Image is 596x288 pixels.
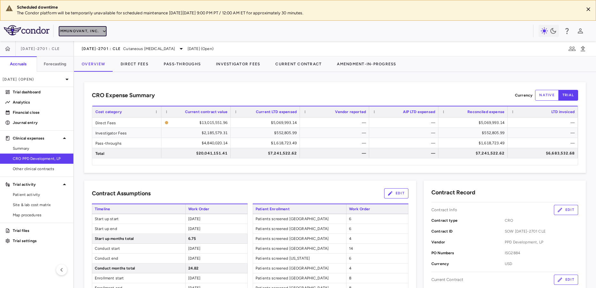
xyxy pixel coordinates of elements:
[375,148,435,158] div: —
[513,138,575,148] div: —
[188,217,201,221] span: [DATE]
[253,234,346,243] span: Patients screened [GEOGRAPHIC_DATA]
[188,266,199,270] span: 24.82
[513,118,575,128] div: —
[13,202,68,208] span: Site & lab cost matrix
[253,244,346,253] span: Patients screened [GEOGRAPHIC_DATA]
[444,138,504,148] div: $1,618,723.49
[74,56,113,72] button: Overview
[253,204,346,214] span: Patient Enrollment
[444,148,504,158] div: $7,241,522.62
[4,25,49,35] img: logo-full-SnFGN8VE.png
[3,76,63,82] p: [DATE] (Open)
[92,244,185,253] span: Conduct start
[375,128,435,138] div: —
[92,254,185,263] span: Conduct end
[505,239,578,245] span: PPD Development, LP
[403,110,435,114] span: AIP LTD expensed
[253,254,346,263] span: Patients screened [US_STATE]
[431,228,505,234] p: Contract ID
[236,128,297,138] div: $552,805.99
[554,275,578,285] button: Edit
[554,205,578,215] button: Edit
[375,118,435,128] div: —
[346,204,408,214] span: Work Order
[349,246,353,251] span: 14
[188,246,201,251] span: [DATE]
[92,128,161,138] div: Investigator Fees
[92,91,155,100] h6: CRO Expense Summary
[188,256,201,261] span: [DATE]
[431,277,463,283] p: Current Contract
[13,182,61,187] p: Trial activity
[306,128,366,138] div: —
[505,218,578,223] span: CRO
[17,10,578,16] p: The Condor platform will be temporarily unavailable for scheduled maintenance [DATE][DATE] 9:00 P...
[558,90,578,101] button: trial
[13,146,68,151] span: Summary
[188,46,213,52] span: [DATE] (Open)
[467,110,504,114] span: Reconciled expense
[535,90,559,101] button: native
[253,214,346,224] span: Patients screened [GEOGRAPHIC_DATA]
[92,214,185,224] span: Start up start
[13,120,68,126] p: Journal entry
[306,118,366,128] div: —
[444,128,504,138] div: $552,805.99
[329,56,404,72] button: Amendment-In-Progress
[185,110,227,114] span: Current contract value
[95,110,122,114] span: Cost category
[513,148,575,158] div: $6,683,532.68
[188,227,201,231] span: [DATE]
[92,263,185,273] span: Conduct months total
[306,148,366,158] div: —
[167,148,227,158] div: $20,041,151.41
[431,207,457,213] p: Contract Info
[236,138,297,148] div: $1,618,723.49
[349,276,351,280] span: 8
[253,224,346,234] span: Patients screened [GEOGRAPHIC_DATA]
[13,228,68,234] p: Trial files
[17,4,578,10] div: Scheduled downtime
[82,46,121,51] span: [DATE]-2701 : CLE
[13,135,61,141] p: Clinical expenses
[92,273,185,283] span: Enrollment start
[123,46,175,52] span: Cutaneous [MEDICAL_DATA]
[185,204,248,214] span: Work Order
[236,118,297,128] div: $5,069,993.14
[13,110,68,115] p: Financial close
[13,212,68,218] span: Map procedures
[92,138,161,148] div: Pass-throughs
[167,138,227,148] div: $4,840,020.14
[268,56,329,72] button: Current Contract
[188,276,201,280] span: [DATE]
[92,148,161,158] div: Total
[236,148,297,158] div: $7,241,522.62
[188,236,196,241] span: 6.75
[431,250,505,256] p: PO Numbers
[431,261,505,267] p: Currency
[256,110,297,114] span: Current LTD expensed
[349,256,351,261] span: 6
[551,110,575,114] span: LTD invoiced
[384,188,408,198] button: Edit
[13,156,68,162] span: CRO PPD Development, LP
[156,56,208,72] button: Pass-Throughs
[44,61,67,67] h6: Forecasting
[59,26,107,36] button: Immunovant, Inc.
[92,118,161,127] div: Direct Fees
[171,118,227,128] div: $13,015,551.96
[92,189,151,198] h6: Contract Assumptions
[375,138,435,148] div: —
[584,4,593,14] button: Close
[306,138,366,148] div: —
[92,204,185,214] span: Timeline
[505,261,578,267] span: USD
[513,128,575,138] div: —
[13,238,68,244] p: Trial settings
[349,236,351,241] span: 4
[431,239,505,245] p: Vendor
[505,228,578,234] span: SOW [DATE]-2701 CLE
[167,128,227,138] div: $2,185,579.31
[10,61,26,67] h6: Accruals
